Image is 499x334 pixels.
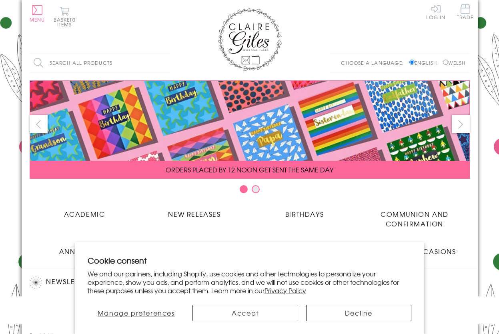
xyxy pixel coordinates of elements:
button: Accept [192,305,298,321]
span: Birthdays [285,209,324,219]
input: Welsh [443,60,448,65]
button: Decline [306,305,411,321]
input: English [409,60,415,65]
button: Manage preferences [88,305,184,321]
img: Claire Giles Greetings Cards [218,8,282,71]
span: Communion and Confirmation [381,209,449,228]
button: Menu [30,5,45,22]
span: Anniversary [59,246,110,256]
span: New Releases [168,209,220,219]
a: Communion and Confirmation [360,203,470,228]
button: Basket0 items [54,6,76,27]
button: Carousel Page 2 [252,185,260,193]
button: next [452,115,470,133]
a: New Releases [140,203,250,219]
p: Sign up for our newsletter to receive the latest product launches, news and offers directly to yo... [30,294,166,322]
input: Search all products [30,54,170,72]
label: Welsh [443,59,466,66]
span: ORDERS PLACED BY 12 NOON GET SENT THE SAME DAY [166,165,333,174]
a: Anniversary [30,240,140,256]
p: Choose a language: [341,59,408,66]
a: Trade [457,4,474,21]
button: prev [30,115,48,133]
button: Carousel Page 1 (Current Slide) [240,185,248,193]
a: Birthdays [250,203,360,219]
h2: Cookie consent [88,255,411,266]
span: Menu [30,16,45,23]
h2: Newsletter [30,276,166,288]
span: 0 items [57,16,76,28]
a: Log In [426,4,445,20]
input: Search [162,54,170,72]
a: Academic [30,203,140,219]
p: We and our partners, including Shopify, use cookies and other technologies to personalize your ex... [88,270,411,294]
label: English [409,59,441,66]
a: Sympathy [250,240,360,256]
a: Privacy Policy [265,286,306,295]
span: Academic [64,209,105,219]
span: Trade [457,4,474,20]
a: Wedding Occasions [360,240,470,256]
div: Carousel Pagination [30,185,470,197]
span: Manage preferences [98,308,175,318]
a: Age Cards [140,240,250,256]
